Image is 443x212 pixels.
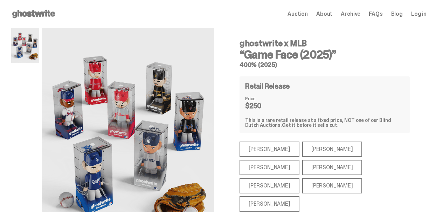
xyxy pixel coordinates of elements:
[11,28,39,63] img: MLB%20400%25%20Primary%20Image.png
[302,142,362,157] div: [PERSON_NAME]
[240,196,299,212] div: [PERSON_NAME]
[341,11,360,17] a: Archive
[240,178,299,193] div: [PERSON_NAME]
[411,11,427,17] a: Log in
[240,62,410,68] h5: 400% (2025)
[302,160,362,175] div: [PERSON_NAME]
[369,11,382,17] a: FAQs
[245,83,290,90] h4: Retail Release
[240,49,410,60] h3: “Game Face (2025)”
[391,11,403,17] a: Blog
[240,142,299,157] div: [PERSON_NAME]
[240,39,410,48] h4: ghostwrite x MLB
[302,178,362,193] div: [PERSON_NAME]
[240,160,299,175] div: [PERSON_NAME]
[282,122,339,128] span: Get it before it sells out.
[288,11,308,17] a: Auction
[245,118,404,128] div: This is a rare retail release at a fixed price, NOT one of our Blind Dutch Auctions.
[245,102,280,109] dd: $250
[316,11,332,17] a: About
[245,96,280,101] dt: Price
